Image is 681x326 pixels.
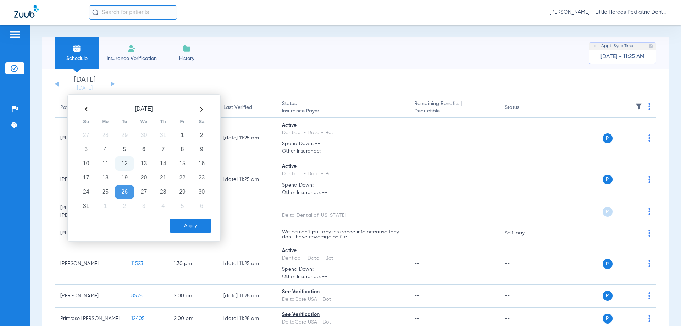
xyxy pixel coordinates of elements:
[282,204,403,212] div: --
[104,55,159,62] span: Insurance Verification
[282,266,403,273] span: Spend Down: --
[648,230,650,237] img: group-dot-blue.svg
[282,189,403,197] span: Other Insurance: --
[14,5,39,18] img: Zuub Logo
[648,260,650,267] img: group-dot-blue.svg
[282,122,403,129] div: Active
[282,170,403,178] div: Dentical - Data - Bot
[218,285,276,308] td: [DATE] 11:28 AM
[646,292,681,326] iframe: Chat Widget
[183,44,191,53] img: History
[73,44,81,53] img: Schedule
[63,76,106,92] li: [DATE]
[600,53,644,60] span: [DATE] - 11:25 AM
[282,163,403,170] div: Active
[499,159,547,201] td: --
[414,209,420,214] span: --
[603,207,613,217] span: P
[276,98,409,118] th: Status |
[282,129,403,137] div: Dentical - Data - Bot
[648,134,650,142] img: group-dot-blue.svg
[414,316,420,321] span: --
[648,103,650,110] img: group-dot-blue.svg
[414,107,493,115] span: Deductible
[550,9,667,16] span: [PERSON_NAME] - Little Heroes Pediatric Dentistry
[60,55,94,62] span: Schedule
[603,259,613,269] span: P
[218,118,276,159] td: [DATE] 11:25 AM
[414,177,420,182] span: --
[499,223,547,243] td: Self-pay
[648,208,650,215] img: group-dot-blue.svg
[223,104,252,111] div: Last Verified
[603,291,613,301] span: P
[282,296,403,303] div: DeltaCare USA - Bot
[282,107,403,115] span: Insurance Payer
[409,98,499,118] th: Remaining Benefits |
[89,5,177,20] input: Search for patients
[499,200,547,223] td: --
[282,230,403,239] p: We couldn’t pull any insurance info because they don’t have coverage on file.
[282,311,403,319] div: See Verification
[282,212,403,219] div: Delta Dental of [US_STATE]
[635,103,642,110] img: filter.svg
[131,293,143,298] span: 8528
[603,133,613,143] span: P
[499,285,547,308] td: --
[60,104,120,111] div: Patient Name
[131,316,145,321] span: 12405
[282,319,403,326] div: DeltaCare USA - Bot
[603,314,613,324] span: P
[96,104,192,115] th: [DATE]
[282,148,403,155] span: Other Insurance: --
[414,293,420,298] span: --
[499,118,547,159] td: --
[92,9,99,16] img: Search Icon
[55,243,126,285] td: [PERSON_NAME]
[170,219,211,233] button: Apply
[9,30,21,39] img: hamburger-icon
[282,273,403,281] span: Other Insurance: --
[168,243,218,285] td: 1:30 PM
[414,136,420,140] span: --
[131,261,143,266] span: 11523
[218,243,276,285] td: [DATE] 11:25 AM
[648,176,650,183] img: group-dot-blue.svg
[60,104,92,111] div: Patient Name
[592,43,634,50] span: Last Appt. Sync Time:
[603,175,613,184] span: P
[282,288,403,296] div: See Verification
[128,44,136,53] img: Manual Insurance Verification
[218,200,276,223] td: --
[218,159,276,201] td: [DATE] 11:25 AM
[282,247,403,255] div: Active
[55,285,126,308] td: [PERSON_NAME]
[168,285,218,308] td: 2:00 PM
[414,261,420,266] span: --
[282,182,403,189] span: Spend Down: --
[414,231,420,236] span: --
[648,44,653,49] img: last sync help info
[170,55,204,62] span: History
[223,104,271,111] div: Last Verified
[499,243,547,285] td: --
[499,98,547,118] th: Status
[282,140,403,148] span: Spend Down: --
[218,223,276,243] td: --
[282,255,403,262] div: Dentical - Data - Bot
[63,85,106,92] a: [DATE]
